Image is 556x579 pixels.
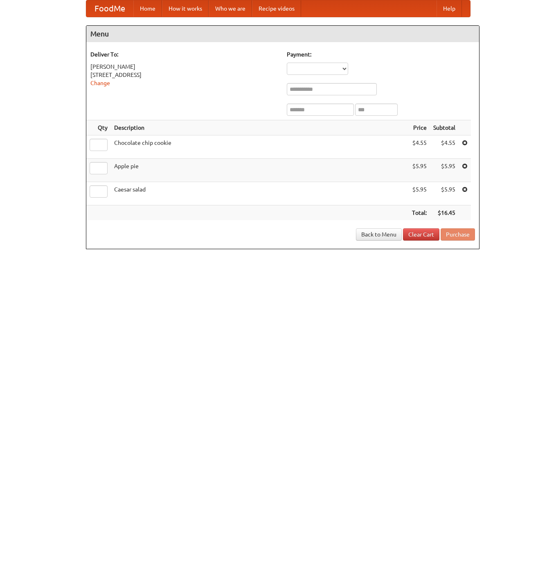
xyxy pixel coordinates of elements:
[209,0,252,17] a: Who we are
[430,135,459,159] td: $4.55
[111,159,409,182] td: Apple pie
[409,159,430,182] td: $5.95
[111,120,409,135] th: Description
[409,182,430,205] td: $5.95
[111,182,409,205] td: Caesar salad
[133,0,162,17] a: Home
[409,205,430,221] th: Total:
[430,205,459,221] th: $16.45
[409,120,430,135] th: Price
[403,228,439,241] a: Clear Cart
[90,63,279,71] div: [PERSON_NAME]
[252,0,301,17] a: Recipe videos
[356,228,402,241] a: Back to Menu
[86,120,111,135] th: Qty
[90,50,279,59] h5: Deliver To:
[86,0,133,17] a: FoodMe
[111,135,409,159] td: Chocolate chip cookie
[90,80,110,86] a: Change
[441,228,475,241] button: Purchase
[430,159,459,182] td: $5.95
[430,182,459,205] td: $5.95
[409,135,430,159] td: $4.55
[162,0,209,17] a: How it works
[437,0,462,17] a: Help
[86,26,479,42] h4: Menu
[90,71,279,79] div: [STREET_ADDRESS]
[430,120,459,135] th: Subtotal
[287,50,475,59] h5: Payment:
